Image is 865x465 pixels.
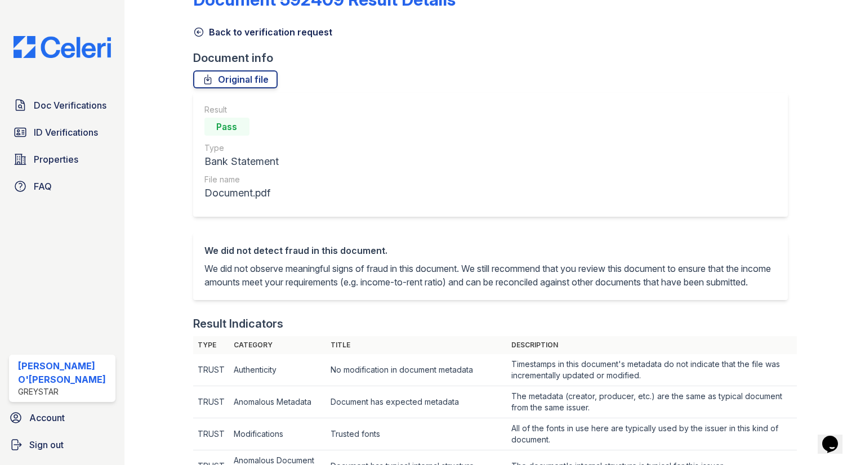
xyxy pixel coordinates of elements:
div: Document.pdf [204,185,279,201]
span: Account [29,411,65,424]
div: Pass [204,118,249,136]
span: Properties [34,153,78,166]
div: Result Indicators [193,316,283,332]
span: Doc Verifications [34,99,106,112]
td: Authenticity [229,354,326,386]
td: All of the fonts in use here are typically used by the issuer in this kind of document. [507,418,797,450]
div: Greystar [18,386,111,397]
div: Type [204,142,279,154]
td: No modification in document metadata [326,354,506,386]
td: The metadata (creator, producer, etc.) are the same as typical document from the same issuer. [507,386,797,418]
span: Sign out [29,438,64,451]
th: Description [507,336,797,354]
iframe: chat widget [818,420,854,454]
a: FAQ [9,175,115,198]
th: Category [229,336,326,354]
td: TRUST [193,386,229,418]
td: TRUST [193,418,229,450]
th: Title [326,336,506,354]
div: Document info [193,50,797,66]
div: [PERSON_NAME] O'[PERSON_NAME] [18,359,111,386]
span: FAQ [34,180,52,193]
p: We did not observe meaningful signs of fraud in this document. We still recommend that you review... [204,262,777,289]
a: ID Verifications [9,121,115,144]
td: Trusted fonts [326,418,506,450]
div: File name [204,174,279,185]
a: Properties [9,148,115,171]
a: Sign out [5,433,120,456]
td: Timestamps in this document's metadata do not indicate that the file was incrementally updated or... [507,354,797,386]
a: Account [5,406,120,429]
a: Doc Verifications [9,94,115,117]
span: ID Verifications [34,126,98,139]
td: Anomalous Metadata [229,386,326,418]
td: TRUST [193,354,229,386]
td: Document has expected metadata [326,386,506,418]
td: Modifications [229,418,326,450]
img: CE_Logo_Blue-a8612792a0a2168367f1c8372b55b34899dd931a85d93a1a3d3e32e68fde9ad4.png [5,36,120,58]
a: Back to verification request [193,25,332,39]
div: Bank Statement [204,154,279,169]
a: Original file [193,70,278,88]
div: Result [204,104,279,115]
th: Type [193,336,229,354]
div: We did not detect fraud in this document. [204,244,777,257]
